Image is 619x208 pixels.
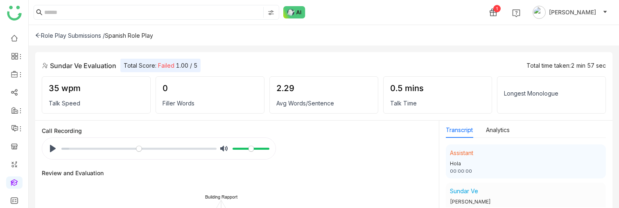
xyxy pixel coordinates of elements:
div: 00:00:00 [450,168,602,175]
div: Spanish Role Play [105,32,153,39]
div: Avg Words/Sentence [276,100,371,107]
img: avatar [533,6,546,19]
div: Call Recording [42,127,432,134]
span: Assistant [450,149,473,156]
div: Review and Evaluation [42,169,104,176]
button: [PERSON_NAME] [531,6,609,19]
div: Total Score: 1.00 / 5 [120,59,201,72]
div: Sundar Ve Evaluation [42,61,116,71]
span: 2 min 57 sec [571,62,606,69]
input: Volume [233,145,269,153]
img: search-type.svg [268,9,274,16]
div: 2.29 [276,83,371,93]
button: Analytics [486,126,510,135]
div: Talk Time [390,100,485,107]
span: Failed [158,62,174,69]
div: 35 wpm [49,83,144,93]
div: Role Play Submissions / [35,32,105,39]
img: logo [7,6,22,21]
div: Talk Speed [49,100,144,107]
img: ask-buddy-normal.svg [283,6,305,18]
div: [PERSON_NAME] [450,198,602,206]
button: Transcript [446,126,473,135]
div: Filler Words [163,100,258,107]
div: 1 [493,5,501,12]
text: Building Rapport [205,194,237,200]
div: Hola [450,160,602,168]
img: help.svg [512,9,520,17]
span: [PERSON_NAME] [549,8,596,17]
div: 0.5 mins [390,83,485,93]
button: Play [46,142,59,155]
input: Seek [61,145,217,153]
img: role-play.svg [42,62,48,69]
span: Sundar Ve [450,187,478,194]
div: 0 [163,83,258,93]
div: Longest Monologue [504,90,599,97]
div: Total time taken: [526,62,606,69]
